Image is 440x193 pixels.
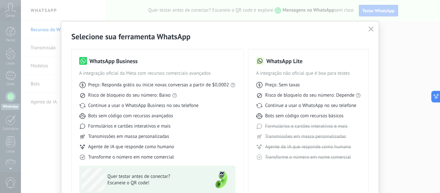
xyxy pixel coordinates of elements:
span: Continue a usar o WhatsApp no seu telefone [265,102,356,109]
span: Agente de IA que responde como humano [265,144,351,150]
span: Transforme o número em nome comercial [88,154,174,160]
span: Transforme o número em nome comercial [265,154,351,160]
h3: WhatsApp Business [90,57,138,65]
span: Risco de bloqueio do seu número: Baixo [88,92,171,99]
span: Transmissões em massa personalizadas [88,133,169,140]
span: Formulários e cartões interativos e mais [265,123,348,130]
span: Agente de IA que responde como humano [88,144,174,150]
h2: Selecione sua ferramenta WhatsApp [72,32,369,42]
img: green-phone.png [210,168,233,191]
span: Bots sem código com recursos básicos [265,113,343,119]
span: Bots sem código com recursos avançados [88,113,173,119]
span: Formulários e cartões interativos e mais [88,123,171,130]
span: Preço: Responda grátis ou inicie novas conversas a partir de $0,0002 [88,82,229,88]
span: Preço: Sem taxas [265,82,300,88]
span: A integração oficial da Meta com recursos comerciais avançados [79,70,235,77]
span: Escaneie o QR code! [108,180,202,186]
span: Quer testar antes de conectar? [108,173,202,180]
span: Continue a usar o WhatsApp Business no seu telefone [88,102,199,109]
span: Risco de bloqueio do seu número: Depende [265,92,355,99]
span: A integração não oficial que é boa para testes [256,70,361,77]
span: Transmissões em massa personalizadas [265,133,346,140]
h3: WhatsApp Lite [266,57,302,65]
